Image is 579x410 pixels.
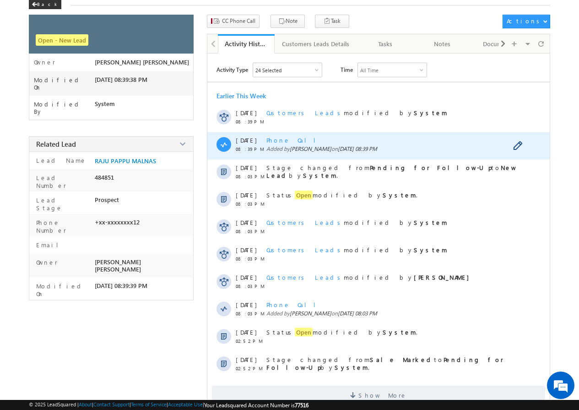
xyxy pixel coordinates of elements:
span: 08:39 PM [236,119,263,124]
span: 08:39 PM [236,146,263,152]
strong: System [383,191,416,199]
span: modified by [266,218,447,226]
a: Tasks [357,34,414,53]
div: All Time [360,67,379,73]
strong: System [414,109,447,117]
span: 484851 [95,174,114,181]
span: 02:52 PM [236,338,263,344]
span: [DATE] [236,191,256,199]
label: Modified On [34,76,95,91]
span: [DATE] [236,109,256,117]
button: Note [271,15,305,28]
div: Owner Changed,Status Changed,Stage Changed,Source Changed,Notes & 19 more.. [253,63,322,77]
span: [DATE] [236,136,256,144]
span: Status modified by . [266,191,417,199]
div: Customers Leads Details [282,38,349,49]
strong: [PERSON_NAME] [414,273,474,281]
label: Email [34,241,65,249]
span: [DATE] [236,273,256,281]
span: +xx-xxxxxxxx12 [95,218,140,226]
span: Prospect [95,196,119,203]
span: Show More [358,386,407,404]
strong: System [414,218,447,226]
button: CC Phone Call [207,15,260,28]
label: Owner [34,59,55,66]
span: [DATE] [236,356,256,363]
span: Customers Leads [266,109,344,117]
span: [DATE] [236,164,256,171]
strong: System [383,328,416,336]
label: Owner [34,258,58,266]
label: Lead Name [34,156,87,164]
a: RAJU PAPPU MALNAS [95,157,156,165]
a: Contact Support [93,401,130,407]
span: Phone Call [266,136,323,144]
span: Customers Leads [266,218,344,226]
span: Added by on [266,310,533,317]
span: 77516 [295,402,308,409]
li: Activity History [218,34,275,53]
a: Notes [414,34,471,53]
span: Phone Call [266,301,323,309]
span: Status modified by . [266,328,417,336]
span: [DATE] 08:39:38 PM [95,76,147,83]
span: 08:03 PM [236,174,263,179]
span: System [95,100,115,107]
div: Earlier This Week [216,91,266,100]
span: Open - New Lead [36,34,88,46]
strong: New Lead [266,164,517,179]
strong: System [414,246,447,254]
span: modified by [266,109,447,117]
span: Customers Leads [266,273,344,281]
span: 08:03 PM [236,201,263,207]
div: Activity History [225,39,268,48]
button: Actions [503,15,550,28]
a: Terms of Service [131,401,167,407]
span: modified by [266,273,474,281]
a: About [79,401,92,407]
span: 02:52 PM [236,366,263,371]
span: 08:03 PM [236,283,263,289]
a: Customers Leads Details [275,34,357,53]
span: [DATE] [236,328,256,336]
strong: System [335,363,368,371]
strong: System [303,171,336,179]
a: Acceptable Use [168,401,203,407]
span: Customers Leads [266,246,344,254]
span: [PERSON_NAME] [PERSON_NAME] [95,59,189,66]
span: Stage changed from to by . [266,164,517,179]
span: [DATE] 08:39 PM [338,145,377,152]
div: 24 Selected [255,67,281,73]
div: Tasks [365,38,406,49]
span: Related Lead [36,139,76,149]
span: 08:03 PM [236,256,263,261]
button: Task [315,15,349,28]
label: Modified On [34,282,91,298]
span: © 2025 LeadSquared | | | | | [29,401,308,409]
span: Added by on [266,145,533,152]
label: Lead Stage [34,196,91,212]
span: Time [341,63,353,76]
label: Lead Number [34,174,91,189]
a: Activity History [218,34,275,53]
span: [DATE] 08:03 PM [338,310,377,317]
strong: Pending for Follow-Up [370,164,491,171]
span: CC Phone Call [222,17,255,25]
span: Edit [513,141,527,152]
span: 08:03 PM [236,311,263,316]
span: Open [295,191,313,199]
span: 08:03 PM [236,229,263,234]
label: Phone Number [34,218,91,234]
label: Modified By [34,101,95,115]
span: Your Leadsquared Account Number is [204,402,308,409]
span: modified by [266,246,447,254]
span: [DATE] [236,246,256,254]
span: [PERSON_NAME] [PERSON_NAME] [95,258,189,273]
span: [PERSON_NAME] [290,310,331,317]
a: Documents [471,34,528,53]
span: Activity Type [216,63,248,76]
div: Documents [478,38,519,49]
span: Stage changed from to by . [266,356,503,371]
div: Notes [422,38,463,49]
